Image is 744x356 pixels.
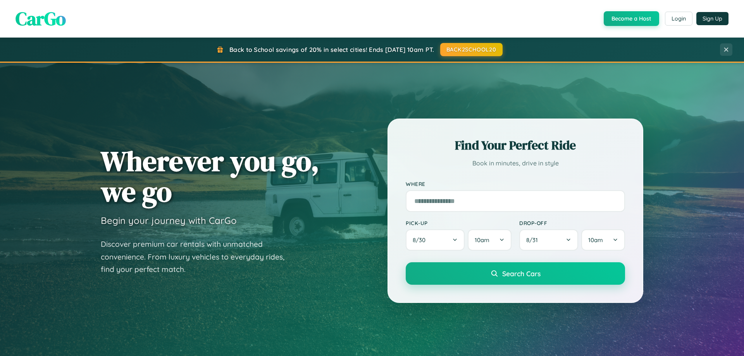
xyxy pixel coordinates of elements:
button: Sign Up [696,12,728,25]
p: Book in minutes, drive in style [406,158,625,169]
button: Become a Host [604,11,659,26]
button: 10am [468,229,511,251]
span: 10am [588,236,603,244]
label: Pick-up [406,220,511,226]
label: Where [406,181,625,187]
h3: Begin your journey with CarGo [101,215,237,226]
button: Search Cars [406,262,625,285]
span: 8 / 31 [526,236,542,244]
button: 8/30 [406,229,465,251]
h2: Find Your Perfect Ride [406,137,625,154]
button: 8/31 [519,229,578,251]
button: BACK2SCHOOL20 [440,43,503,56]
span: 8 / 30 [413,236,429,244]
p: Discover premium car rentals with unmatched convenience. From luxury vehicles to everyday rides, ... [101,238,294,276]
span: Back to School savings of 20% in select cities! Ends [DATE] 10am PT. [229,46,434,53]
label: Drop-off [519,220,625,226]
h1: Wherever you go, we go [101,146,319,207]
button: Login [665,12,692,26]
span: 10am [475,236,489,244]
span: Search Cars [502,269,541,278]
span: CarGo [15,6,66,31]
button: 10am [581,229,625,251]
